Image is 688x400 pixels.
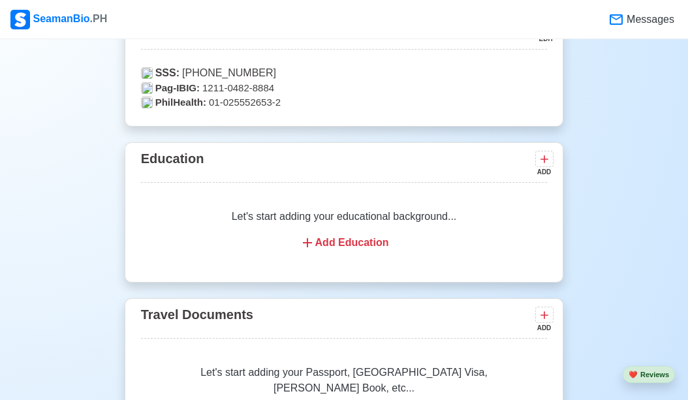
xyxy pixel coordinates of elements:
[141,95,548,110] p: 01-025552653-2
[90,13,108,24] span: .PH
[10,10,30,29] img: Logo
[629,371,638,378] span: heart
[141,65,548,81] p: [PHONE_NUMBER]
[535,167,551,177] div: ADD
[10,10,107,29] div: SeamanBio
[141,151,204,166] span: Education
[157,235,532,251] div: Add Education
[141,193,548,266] div: Let's start adding your educational background...
[624,12,674,27] span: Messages
[141,307,253,322] span: Travel Documents
[141,81,548,96] p: 1211-0482-8884
[623,366,675,384] button: heartReviews
[155,81,200,96] span: Pag-IBIG:
[535,323,551,333] div: ADD
[155,95,206,110] span: PhilHealth:
[155,65,180,81] span: SSS:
